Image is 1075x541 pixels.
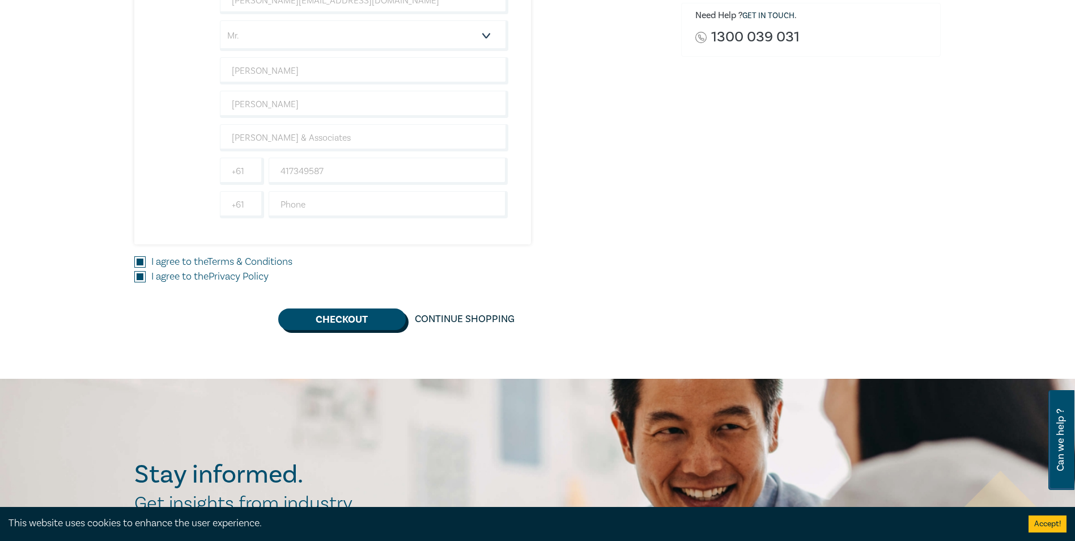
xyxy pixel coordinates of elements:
[711,29,800,45] a: 1300 039 031
[220,57,508,84] input: First Name*
[269,158,508,185] input: Mobile*
[207,255,292,268] a: Terms & Conditions
[220,91,508,118] input: Last Name*
[134,460,402,489] h2: Stay informed.
[220,158,264,185] input: +61
[269,191,508,218] input: Phone
[9,516,1012,531] div: This website uses cookies to enhance the user experience.
[151,269,269,284] label: I agree to the
[220,124,508,151] input: Company
[1055,397,1066,483] span: Can we help ?
[220,191,264,218] input: +61
[278,308,406,330] button: Checkout
[151,255,292,269] label: I agree to the
[1029,515,1066,532] button: Accept cookies
[695,10,932,22] h6: Need Help ? .
[742,11,794,21] a: Get in touch
[406,308,524,330] a: Continue Shopping
[209,270,269,283] a: Privacy Policy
